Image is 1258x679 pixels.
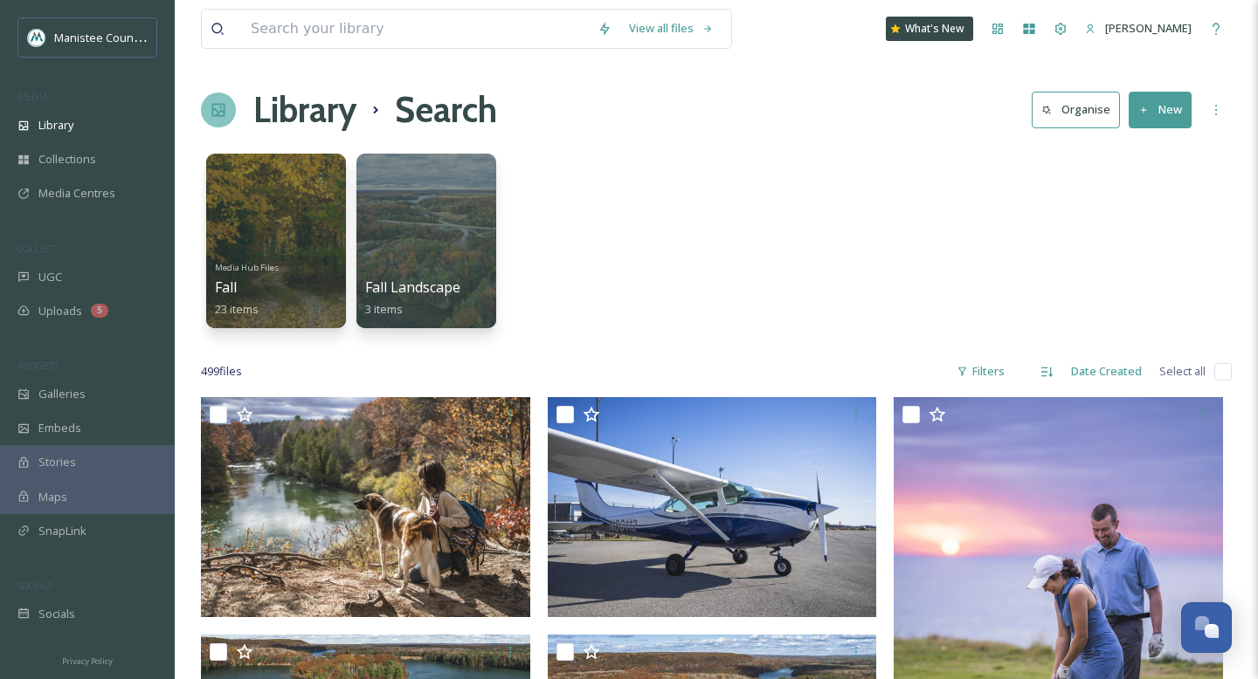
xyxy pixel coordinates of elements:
[38,303,82,319] span: Uploads
[1105,20,1192,36] span: [PERSON_NAME]
[17,579,52,592] span: SOCIALS
[28,29,45,46] img: logo.jpeg
[215,278,237,297] span: Fall
[365,278,460,297] span: Fall Landscape
[38,269,62,285] span: UGC
[1062,354,1151,388] div: Date Created
[1129,92,1192,127] button: New
[365,279,460,317] a: Fall Landscape3 items
[38,523,86,539] span: SnapLink
[201,397,530,617] img: ManisteeFall-53092 (2).jpg
[38,386,86,402] span: Galleries
[62,655,113,667] span: Privacy Policy
[1159,363,1206,380] span: Select all
[215,262,279,273] span: Media Hub Files
[38,606,75,622] span: Socials
[201,363,242,380] span: 499 file s
[1076,11,1200,45] a: [PERSON_NAME]
[1181,602,1232,653] button: Open Chat
[54,29,188,45] span: Manistee County Tourism
[1032,92,1120,127] button: Organise
[215,301,259,317] span: 23 items
[395,84,497,136] h1: Search
[242,10,589,48] input: Search your library
[62,649,113,670] a: Privacy Policy
[215,257,279,317] a: Media Hub FilesFall23 items
[365,301,403,317] span: 3 items
[38,489,67,505] span: Maps
[38,185,115,202] span: Media Centres
[38,454,76,470] span: Stories
[91,304,108,318] div: 5
[17,359,58,372] span: WIDGETS
[886,17,973,41] a: What's New
[38,151,96,168] span: Collections
[17,242,55,255] span: COLLECT
[948,354,1013,388] div: Filters
[253,84,356,136] a: Library
[38,117,73,134] span: Library
[38,420,81,436] span: Embeds
[620,11,722,45] a: View all files
[548,397,877,617] img: ManisteeFall-53033.jpg
[17,90,48,103] span: MEDIA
